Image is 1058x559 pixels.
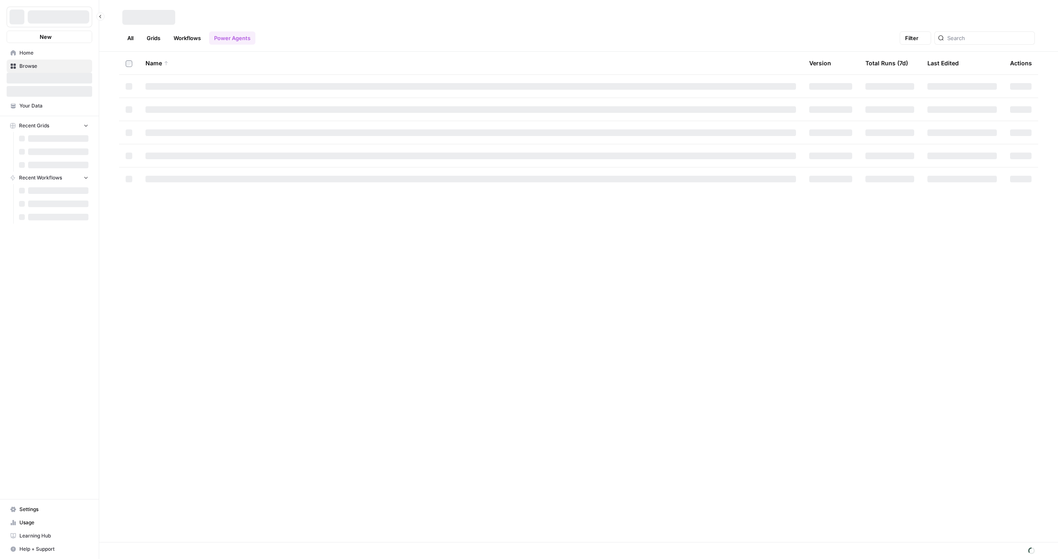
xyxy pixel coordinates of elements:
[19,532,88,540] span: Learning Hub
[927,52,959,74] div: Last Edited
[19,506,88,513] span: Settings
[865,52,908,74] div: Total Runs (7d)
[809,52,831,74] div: Version
[7,46,92,60] a: Home
[19,545,88,553] span: Help + Support
[145,52,796,74] div: Name
[122,31,138,45] a: All
[19,122,49,129] span: Recent Grids
[169,31,206,45] a: Workflows
[19,519,88,526] span: Usage
[40,33,52,41] span: New
[7,503,92,516] a: Settings
[19,102,88,110] span: Your Data
[19,174,62,182] span: Recent Workflows
[7,172,92,184] button: Recent Workflows
[947,34,1031,42] input: Search
[19,49,88,57] span: Home
[7,60,92,73] a: Browse
[905,34,918,42] span: Filter
[209,31,255,45] a: Power Agents
[7,119,92,132] button: Recent Grids
[900,31,931,45] button: Filter
[7,529,92,542] a: Learning Hub
[7,31,92,43] button: New
[7,99,92,112] a: Your Data
[7,516,92,529] a: Usage
[7,542,92,556] button: Help + Support
[142,31,165,45] a: Grids
[19,62,88,70] span: Browse
[1010,52,1032,74] div: Actions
